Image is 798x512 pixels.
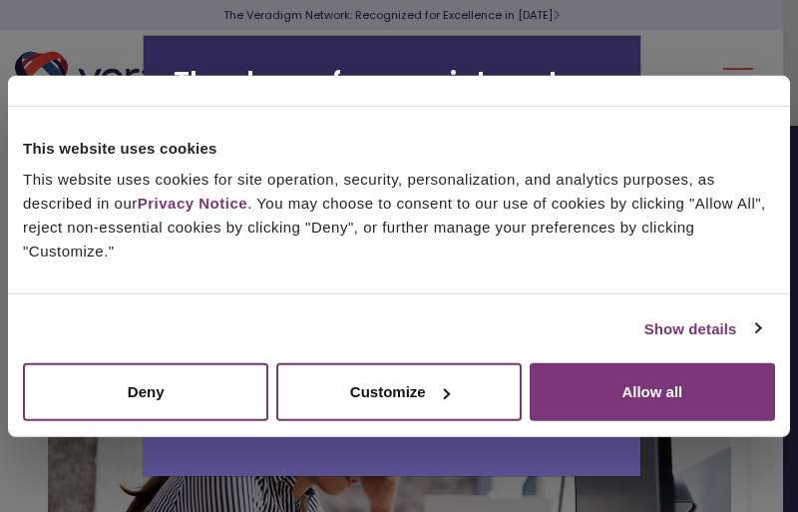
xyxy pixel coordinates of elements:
[138,195,247,212] a: Privacy Notice
[276,363,522,421] button: Customize
[23,168,775,263] div: This website uses cookies for site operation, security, personalization, and analytics purposes, ...
[144,36,640,183] h2: Thank you for your interest
[530,363,775,421] button: Allow all
[644,316,760,340] a: Show details
[23,136,775,160] div: This website uses cookies
[23,363,268,421] button: Deny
